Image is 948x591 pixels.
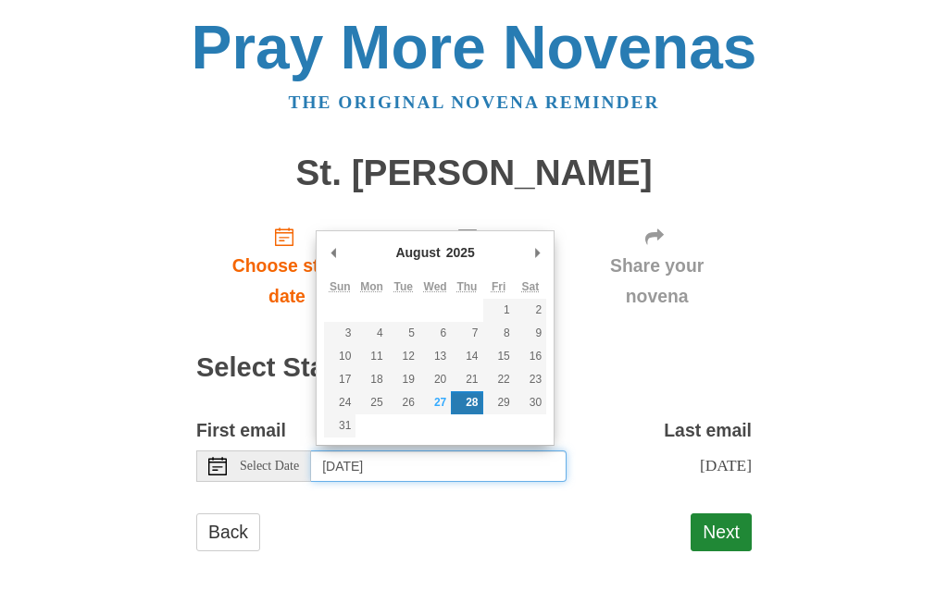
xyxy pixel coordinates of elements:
a: Share your novena [562,211,752,321]
button: 31 [324,414,355,437]
button: 26 [388,391,419,414]
abbr: Tuesday [394,280,413,293]
button: 11 [355,345,387,368]
abbr: Monday [360,280,383,293]
span: Select Date [240,460,299,473]
abbr: Sunday [330,280,351,293]
button: 28 [451,391,482,414]
button: 5 [388,322,419,345]
button: 18 [355,368,387,391]
button: 13 [419,345,451,368]
button: 4 [355,322,387,345]
button: 15 [483,345,515,368]
abbr: Wednesday [424,280,447,293]
button: 29 [483,391,515,414]
button: 24 [324,391,355,414]
abbr: Thursday [456,280,477,293]
h2: Select Start Date [196,353,752,383]
button: 20 [419,368,451,391]
button: 27 [419,391,451,414]
abbr: Friday [492,280,505,293]
button: 10 [324,345,355,368]
button: 8 [483,322,515,345]
button: 7 [451,322,482,345]
button: 23 [515,368,546,391]
abbr: Saturday [522,280,540,293]
input: Use the arrow keys to pick a date [311,450,567,482]
span: [DATE] [700,456,752,474]
h1: St. [PERSON_NAME] [196,154,752,193]
a: The original novena reminder [289,92,660,112]
label: Last email [664,415,752,446]
a: Pray More Novenas [192,13,757,81]
button: 21 [451,368,482,391]
button: 16 [515,345,546,368]
a: Back [196,513,260,551]
span: Share your novena [580,251,733,312]
button: 2 [515,299,546,322]
button: 25 [355,391,387,414]
button: 9 [515,322,546,345]
a: Choose start date [196,211,378,321]
span: Choose start date [215,251,359,312]
button: 14 [451,345,482,368]
button: Next Month [528,239,546,266]
button: 3 [324,322,355,345]
button: 19 [388,368,419,391]
button: 12 [388,345,419,368]
button: 22 [483,368,515,391]
button: 17 [324,368,355,391]
a: Invite your friends [378,211,562,321]
label: First email [196,415,286,446]
button: 30 [515,391,546,414]
button: Previous Month [324,239,343,266]
div: August [393,239,443,266]
button: 6 [419,322,451,345]
div: 2025 [443,239,478,266]
button: 1 [483,299,515,322]
button: Next [691,513,752,551]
